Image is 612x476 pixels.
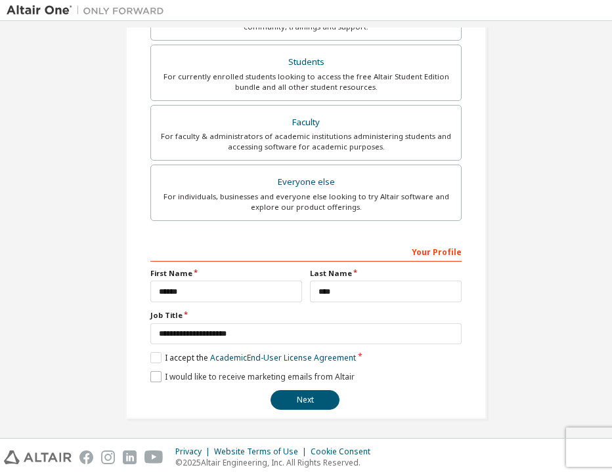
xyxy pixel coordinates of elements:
div: Students [159,53,453,71]
div: Everyone else [159,173,453,191]
label: Job Title [150,310,462,321]
div: Website Terms of Use [214,446,311,457]
p: © 2025 Altair Engineering, Inc. All Rights Reserved. [175,457,378,468]
div: Faculty [159,113,453,132]
label: I would like to receive marketing emails from Altair [150,371,355,382]
img: Altair One [7,4,171,17]
img: instagram.svg [101,450,115,464]
div: For faculty & administrators of academic institutions administering students and accessing softwa... [159,131,453,152]
div: Your Profile [150,241,462,262]
button: Next [271,390,339,410]
a: Academic End-User License Agreement [210,352,356,363]
img: altair_logo.svg [4,450,72,464]
img: linkedin.svg [123,450,137,464]
div: Cookie Consent [311,446,378,457]
div: For currently enrolled students looking to access the free Altair Student Edition bundle and all ... [159,71,453,92]
img: facebook.svg [79,450,93,464]
div: For individuals, businesses and everyone else looking to try Altair software and explore our prod... [159,191,453,212]
img: youtube.svg [144,450,164,464]
div: Privacy [175,446,214,457]
label: Last Name [310,268,462,279]
label: First Name [150,268,302,279]
label: I accept the [150,352,356,363]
